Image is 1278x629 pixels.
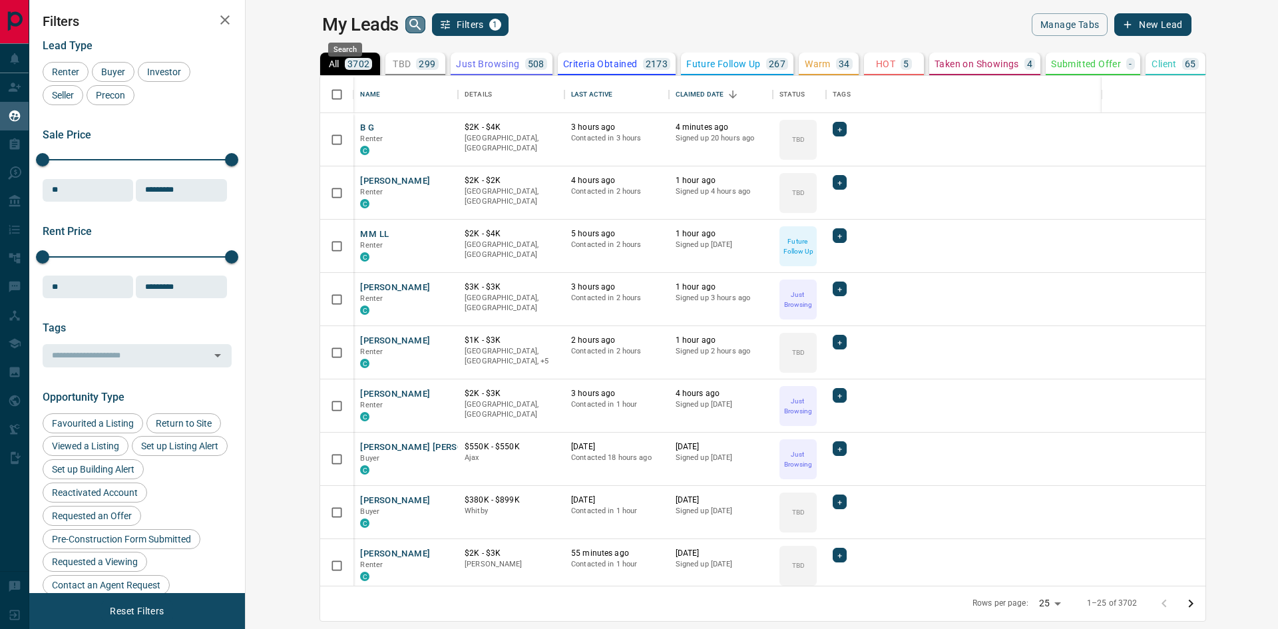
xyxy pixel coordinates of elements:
p: Signed up [DATE] [676,506,767,517]
span: Return to Site [151,418,216,429]
div: Set up Listing Alert [132,436,228,456]
button: [PERSON_NAME] [360,175,430,188]
button: MM LL [360,228,389,241]
span: Renter [360,560,383,569]
button: [PERSON_NAME] [360,388,430,401]
div: condos.ca [360,359,369,368]
p: 4 [1027,59,1032,69]
span: Rent Price [43,225,92,238]
div: Contact an Agent Request [43,575,170,595]
h2: Filters [43,13,232,29]
button: [PERSON_NAME] [360,495,430,507]
span: Investor [142,67,186,77]
span: Viewed a Listing [47,441,124,451]
p: [DATE] [571,495,662,506]
p: Submitted Offer [1051,59,1121,69]
p: 1 hour ago [676,282,767,293]
span: Seller [47,90,79,101]
span: Renter [360,294,383,303]
p: 3 hours ago [571,282,662,293]
p: [DATE] [571,441,662,453]
p: Signed up [DATE] [676,240,767,250]
p: $2K - $4K [465,122,558,133]
span: Opportunity Type [43,391,124,403]
div: Last Active [564,76,669,113]
span: Renter [47,67,84,77]
span: 1 [491,20,500,29]
div: Viewed a Listing [43,436,128,456]
div: Precon [87,85,134,105]
div: + [833,388,847,403]
div: Requested a Viewing [43,552,147,572]
p: $2K - $2K [465,175,558,186]
button: Manage Tabs [1032,13,1108,36]
div: Favourited a Listing [43,413,143,433]
div: Investor [138,62,190,82]
div: + [833,495,847,509]
div: + [833,335,847,349]
div: condos.ca [360,199,369,208]
p: Etobicoke, North York, Scarborough, West End, Toronto [465,346,558,367]
div: Seller [43,85,83,105]
p: 55 minutes ago [571,548,662,559]
span: + [837,229,842,242]
p: 5 [903,59,909,69]
p: Just Browsing [456,59,519,69]
p: 3 hours ago [571,388,662,399]
div: Status [773,76,826,113]
button: Go to next page [1177,590,1204,617]
p: Contacted in 2 hours [571,186,662,197]
p: Signed up 4 hours ago [676,186,767,197]
p: [DATE] [676,441,767,453]
p: Contacted in 2 hours [571,293,662,304]
span: Pre-Construction Form Submitted [47,534,196,544]
p: HOT [876,59,895,69]
p: Ajax [465,453,558,463]
p: [GEOGRAPHIC_DATA], [GEOGRAPHIC_DATA] [465,293,558,314]
button: [PERSON_NAME] [PERSON_NAME] [360,441,502,454]
p: [GEOGRAPHIC_DATA], [GEOGRAPHIC_DATA] [465,186,558,207]
p: 2 hours ago [571,335,662,346]
p: - [1129,59,1132,69]
span: Lead Type [43,39,93,52]
div: condos.ca [360,412,369,421]
p: TBD [792,188,805,198]
p: Contacted in 1 hour [571,559,662,570]
div: Status [779,76,805,113]
span: Favourited a Listing [47,418,138,429]
p: [DATE] [676,495,767,506]
p: 1 hour ago [676,335,767,346]
div: + [833,228,847,243]
p: Signed up [DATE] [676,453,767,463]
p: $550K - $550K [465,441,558,453]
p: TBD [393,59,411,69]
p: Future Follow Up [781,236,815,256]
button: Filters1 [432,13,509,36]
span: Renter [360,188,383,196]
p: 34 [839,59,850,69]
h1: My Leads [322,14,399,35]
div: Return to Site [146,413,221,433]
p: Just Browsing [781,449,815,469]
div: Last Active [571,76,612,113]
div: + [833,122,847,136]
p: TBD [792,134,805,144]
p: 65 [1185,59,1196,69]
div: Reactivated Account [43,483,147,503]
div: 25 [1034,594,1066,613]
p: Signed up [DATE] [676,559,767,570]
span: Requested a Viewing [47,556,142,567]
p: 3 hours ago [571,122,662,133]
p: 4 minutes ago [676,122,767,133]
p: 1 hour ago [676,228,767,240]
div: condos.ca [360,306,369,315]
p: [GEOGRAPHIC_DATA], [GEOGRAPHIC_DATA] [465,399,558,420]
span: Set up Building Alert [47,464,139,475]
p: 4 hours ago [571,175,662,186]
span: + [837,389,842,402]
p: Contacted in 1 hour [571,506,662,517]
p: Just Browsing [781,396,815,416]
span: Set up Listing Alert [136,441,223,451]
div: + [833,548,847,562]
p: Client [1152,59,1176,69]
